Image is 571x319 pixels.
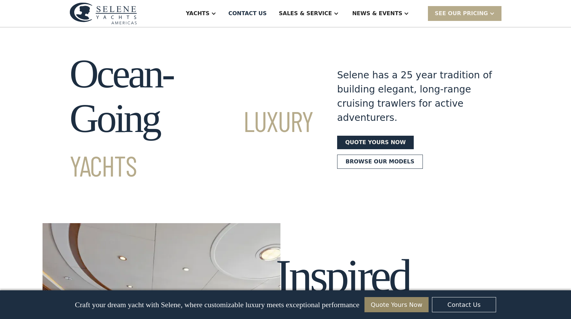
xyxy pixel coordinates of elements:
[364,297,429,312] a: Quote Yours Now
[279,9,332,18] div: Sales & Service
[70,104,313,182] span: Luxury Yachts
[337,136,414,149] a: Quote yours now
[186,9,210,18] div: Yachts
[70,2,137,24] img: logo
[75,300,359,309] p: Craft your dream yacht with Selene, where customizable luxury meets exceptional performance
[228,9,267,18] div: Contact US
[435,9,488,18] div: SEE Our Pricing
[428,6,501,21] div: SEE Our Pricing
[70,52,313,185] h1: Ocean-Going
[337,68,492,125] div: Selene has a 25 year tradition of building elegant, long-range cruising trawlers for active adven...
[337,155,423,169] a: Browse our models
[352,9,403,18] div: News & EVENTS
[432,297,496,312] a: Contact Us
